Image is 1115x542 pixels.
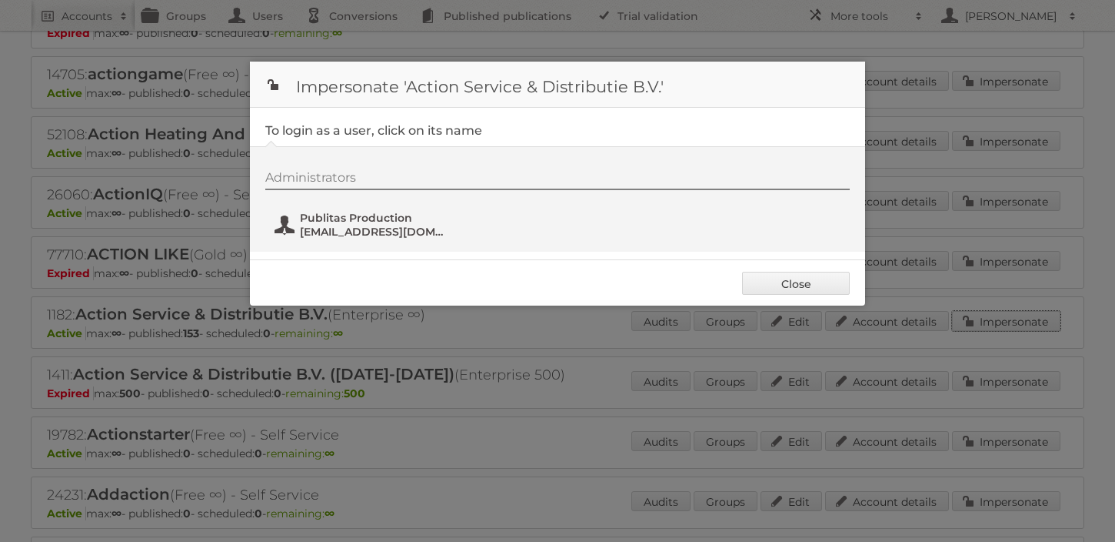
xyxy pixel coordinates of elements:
[265,123,482,138] legend: To login as a user, click on its name
[265,170,850,190] div: Administrators
[250,62,865,108] h1: Impersonate 'Action Service & Distributie B.V.'
[273,209,454,240] button: Publitas Production [EMAIL_ADDRESS][DOMAIN_NAME]
[300,211,449,225] span: Publitas Production
[742,272,850,295] a: Close
[300,225,449,239] span: [EMAIL_ADDRESS][DOMAIN_NAME]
